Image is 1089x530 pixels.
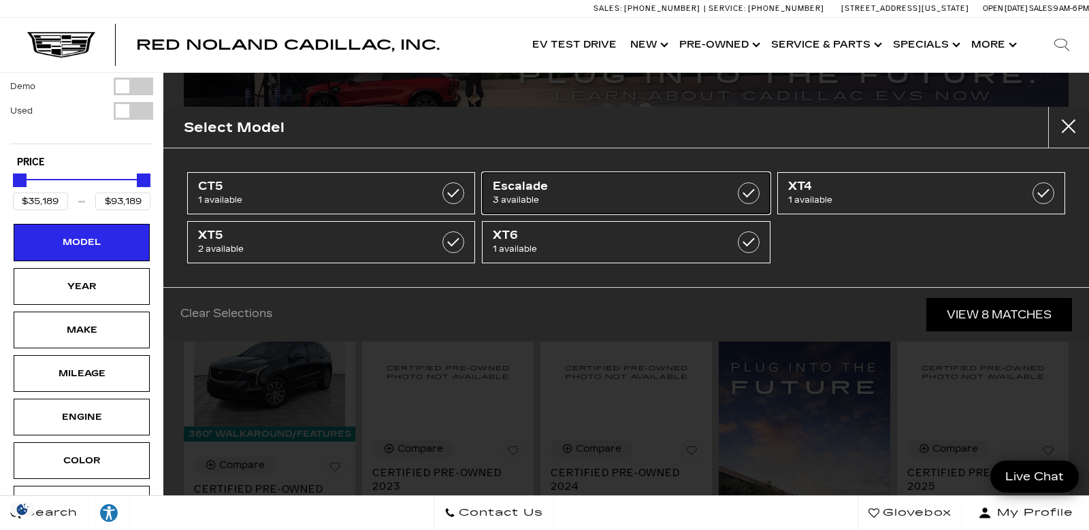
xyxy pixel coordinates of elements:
[983,4,1028,13] span: Open [DATE]
[187,172,475,214] a: CT51 available
[788,193,1015,207] span: 1 available
[748,4,824,13] span: [PHONE_NUMBER]
[594,4,622,13] span: Sales:
[1054,4,1089,13] span: 9 AM-6 PM
[672,18,764,72] a: Pre-Owned
[992,503,1073,523] span: My Profile
[180,307,272,323] a: Clear Selections
[48,410,116,425] div: Engine
[14,486,150,523] div: BodystyleBodystyle
[136,38,440,52] a: Red Noland Cadillac, Inc.
[14,399,150,435] div: EngineEngine
[998,469,1071,484] span: Live Chat
[964,18,1021,72] button: More
[136,37,440,53] span: Red Noland Cadillac, Inc.
[886,18,964,72] a: Specials
[48,366,116,381] div: Mileage
[926,298,1072,331] a: View 8 Matches
[27,32,95,58] img: Cadillac Dark Logo with Cadillac White Text
[198,242,425,256] span: 2 available
[13,169,150,210] div: Price
[879,503,952,523] span: Glovebox
[14,442,150,479] div: ColorColor
[764,18,886,72] a: Service & Parts
[187,221,475,263] a: XT52 available
[493,180,719,193] span: Escalade
[788,180,1015,193] span: XT4
[198,180,425,193] span: CT5
[184,116,285,139] h2: Select Model
[198,193,425,207] span: 1 available
[493,242,719,256] span: 1 available
[13,173,27,187] div: Minimum Price
[95,193,150,210] input: Maximum
[482,221,770,263] a: XT61 available
[455,503,543,523] span: Contact Us
[88,503,129,523] div: Explore your accessibility options
[88,496,130,530] a: Explore your accessibility options
[48,453,116,468] div: Color
[525,18,623,72] a: EV Test Drive
[623,18,672,72] a: New
[1029,4,1054,13] span: Sales:
[493,193,719,207] span: 3 available
[709,4,746,13] span: Service:
[962,496,1089,530] button: Open user profile menu
[21,503,78,523] span: Search
[594,5,704,12] a: Sales: [PHONE_NUMBER]
[198,229,425,242] span: XT5
[13,193,68,210] input: Minimum
[48,235,116,250] div: Model
[14,268,150,305] div: YearYear
[137,173,150,187] div: Maximum Price
[1048,107,1089,148] button: close
[704,5,828,12] a: Service: [PHONE_NUMBER]
[7,502,38,516] img: Opt-Out Icon
[10,104,33,118] label: Used
[48,322,116,337] div: Make
[858,496,962,530] a: Glovebox
[17,156,146,169] h5: Price
[10,29,153,144] div: Filter by Vehicle Type
[434,496,554,530] a: Contact Us
[990,461,1079,493] a: Live Chat
[777,172,1065,214] a: XT41 available
[493,229,719,242] span: XT6
[48,279,116,294] div: Year
[624,4,700,13] span: [PHONE_NUMBER]
[482,172,770,214] a: Escalade3 available
[14,355,150,392] div: MileageMileage
[10,80,35,93] label: Demo
[7,502,38,516] section: Click to Open Cookie Consent Modal
[14,312,150,348] div: MakeMake
[14,224,150,261] div: ModelModel
[841,4,969,13] a: [STREET_ADDRESS][US_STATE]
